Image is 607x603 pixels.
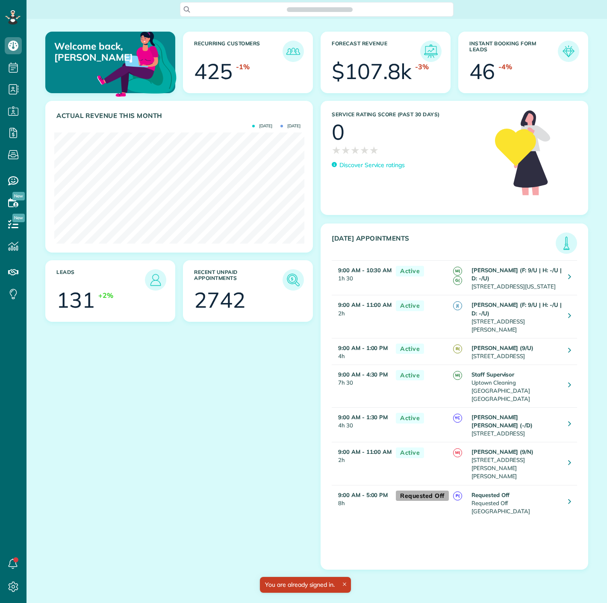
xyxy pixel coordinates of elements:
h3: Actual Revenue this month [56,112,304,120]
div: 131 [56,289,95,311]
div: $107.8k [332,61,412,82]
td: 4h [332,338,392,365]
td: 4h 30 [332,408,392,442]
td: [STREET_ADDRESS] [469,408,562,442]
div: +2% [98,291,113,300]
td: 2h [332,442,392,485]
strong: 9:00 AM - 11:00 AM [338,301,392,308]
div: 0 [332,121,345,143]
img: icon_form_leads-04211a6a04a5b2264e4ee56bc0799ec3eb69b7e499cbb523a139df1d13a81ae0.png [560,43,577,60]
div: You are already signed in. [260,577,351,593]
span: M( [453,371,462,380]
span: ★ [369,143,379,158]
span: ★ [341,143,351,158]
span: Requested Off [396,491,449,501]
span: ★ [351,143,360,158]
div: -1% [236,62,250,72]
strong: [PERSON_NAME] (9/U) [471,344,533,351]
strong: Requested Off [471,491,510,498]
td: 1h 30 [332,261,392,295]
p: Discover Service ratings [339,161,405,170]
td: Uptown Cleaning [GEOGRAPHIC_DATA] [GEOGRAPHIC_DATA] [469,365,562,407]
img: icon_forecast_revenue-8c13a41c7ed35a8dcfafea3cbb826a0462acb37728057bba2d056411b612bbbe.png [422,43,439,60]
strong: 9:00 AM - 1:30 PM [338,414,388,421]
strong: 9:00 AM - 11:00 AM [338,448,392,455]
img: icon_recurring_customers-cf858462ba22bcd05b5a5880d41d6543d210077de5bb9ebc9590e49fd87d84ed.png [285,43,302,60]
a: Discover Service ratings [332,161,405,170]
span: Active [396,344,424,354]
div: 425 [194,61,233,82]
strong: [PERSON_NAME] (9/N) [471,448,533,455]
strong: 9:00 AM - 4:30 PM [338,371,388,378]
td: [STREET_ADDRESS][PERSON_NAME][PERSON_NAME] [469,442,562,485]
img: dashboard_welcome-42a62b7d889689a78055ac9021e634bf52bae3f8056760290aed330b23ab8690.png [95,22,178,105]
span: B( [453,344,462,353]
p: Welcome back, [PERSON_NAME]! [54,41,133,63]
span: Active [396,266,424,276]
strong: 9:00 AM - 5:00 PM [338,491,388,498]
span: [DATE] [252,124,272,128]
span: G( [453,276,462,285]
h3: Instant Booking Form Leads [469,41,558,62]
span: [DATE] [280,124,301,128]
span: ★ [332,143,341,158]
img: icon_todays_appointments-901f7ab196bb0bea1936b74009e4eb5ffbc2d2711fa7634e0d609ed5ef32b18b.png [558,235,575,252]
span: ★ [360,143,369,158]
strong: 9:00 AM - 10:30 AM [338,267,392,274]
span: Active [396,300,424,311]
div: -3% [415,62,429,72]
span: Active [396,370,424,381]
strong: [PERSON_NAME] (F: 9/U | H: -/U | D: -/U) [471,301,562,316]
td: [STREET_ADDRESS] [469,338,562,365]
strong: 9:00 AM - 1:00 PM [338,344,388,351]
span: P( [453,491,462,500]
td: [STREET_ADDRESS][PERSON_NAME] [469,295,562,338]
img: icon_unpaid_appointments-47b8ce3997adf2238b356f14209ab4cced10bd1f174958f3ca8f1d0dd7fffeee.png [285,271,302,288]
span: New [12,192,25,200]
h3: Recurring Customers [194,41,283,62]
strong: Staff Supervisor [471,371,514,378]
div: 46 [469,61,495,82]
h3: [DATE] Appointments [332,235,556,254]
h3: Forecast Revenue [332,41,420,62]
td: [STREET_ADDRESS][US_STATE] [469,261,562,295]
span: Active [396,447,424,458]
h3: Service Rating score (past 30 days) [332,112,486,118]
span: YC [453,414,462,423]
span: M( [453,267,462,276]
strong: [PERSON_NAME] (F: 9/U | H: -/U | D: -/U) [471,267,562,282]
td: Requested Off [GEOGRAPHIC_DATA] [469,485,562,520]
span: New [12,214,25,222]
div: 2742 [194,289,245,311]
span: J( [453,301,462,310]
strong: [PERSON_NAME] [PERSON_NAME] (-/D) [471,414,533,429]
td: 7h 30 [332,365,392,407]
td: 2h [332,295,392,338]
span: M( [453,448,462,457]
img: icon_leads-1bed01f49abd5b7fead27621c3d59655bb73ed531f8eeb49469d10e621d6b896.png [147,271,164,288]
span: Search ZenMaid… [295,5,344,14]
h3: Recent unpaid appointments [194,269,283,291]
span: Active [396,413,424,424]
div: -4% [498,62,512,72]
h3: Leads [56,269,145,291]
td: 8h [332,485,392,520]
